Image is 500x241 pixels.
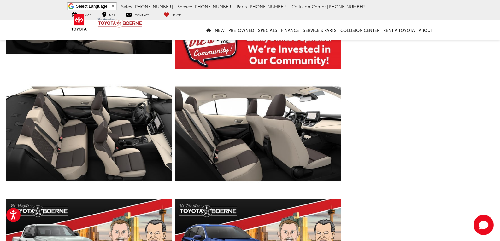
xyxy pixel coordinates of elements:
[67,11,96,18] a: Service
[76,4,115,9] a: Select Language​
[237,3,247,9] span: Parts
[177,3,192,9] span: Service
[174,71,343,197] img: 2025 Toyota Corolla LE
[76,4,108,9] span: Select Language
[5,71,174,197] img: 2025 Toyota Corolla LE
[97,11,120,18] a: Map
[97,17,143,28] img: Vic Vaughan Toyota of Boerne
[111,4,115,9] span: ▼
[121,11,154,18] a: Contact
[327,3,367,9] span: [PHONE_NUMBER]
[381,20,417,40] a: Rent a Toyota
[172,13,181,17] span: Saved
[291,3,326,9] span: Collision Center
[213,20,226,40] a: New
[474,215,494,235] svg: Start Chat
[133,3,173,9] span: [PHONE_NUMBER]
[204,20,213,40] a: Home
[193,3,233,9] span: [PHONE_NUMBER]
[175,72,341,196] a: Expand Photo 9
[474,215,494,235] button: Toggle Chat Window
[226,20,256,40] a: Pre-Owned
[417,20,435,40] a: About
[67,12,91,33] img: Toyota
[301,20,338,40] a: Service & Parts: Opens in a new tab
[121,3,132,9] span: Sales
[338,20,381,40] a: Collision Center
[159,11,186,18] a: My Saved Vehicles
[6,72,172,196] a: Expand Photo 8
[256,20,279,40] a: Specials
[248,3,288,9] span: [PHONE_NUMBER]
[279,20,301,40] a: Finance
